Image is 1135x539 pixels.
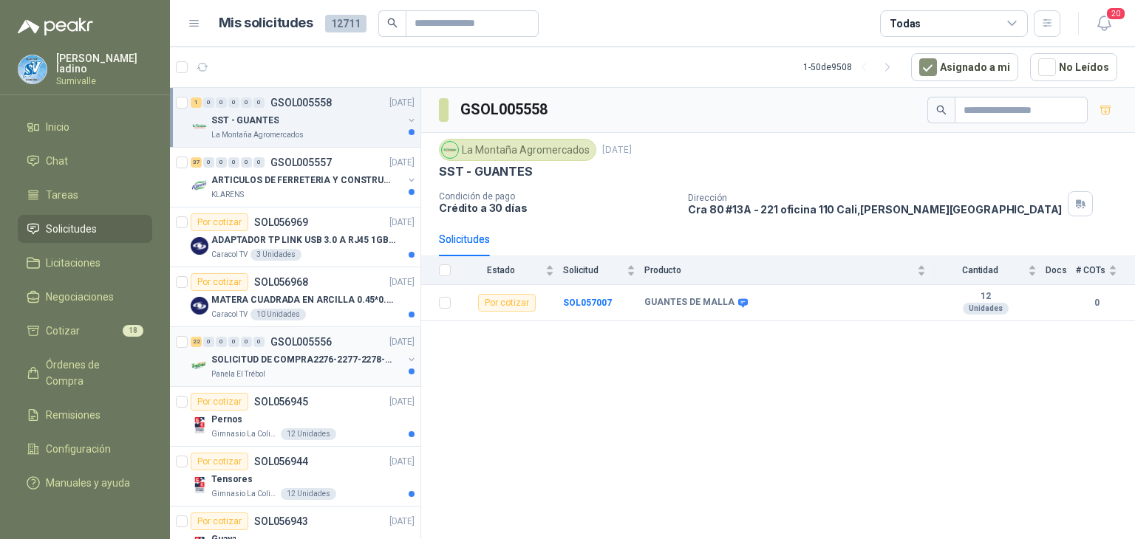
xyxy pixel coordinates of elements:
[439,139,596,161] div: La Montaña Agromercados
[191,177,208,195] img: Company Logo
[123,325,143,337] span: 18
[191,333,417,380] a: 22 0 0 0 0 0 GSOL005556[DATE] Company LogoSOLICITUD DE COMPRA2276-2277-2278-2284-2285-Panela El T...
[325,15,367,32] span: 12711
[254,277,308,287] p: SOL056968
[644,297,734,309] b: GUANTES DE MALLA
[228,337,239,347] div: 0
[439,202,676,214] p: Crédito a 30 días
[270,97,332,108] p: GSOL005558
[241,97,252,108] div: 0
[56,53,152,74] p: [PERSON_NAME] ladino
[644,256,935,285] th: Producto
[216,157,227,168] div: 0
[211,413,242,427] p: Pernos
[281,488,336,500] div: 12 Unidades
[211,293,395,307] p: MATERA CUADRADA EN ARCILLA 0.45*0.45*0.40
[389,156,415,170] p: [DATE]
[389,275,415,289] p: [DATE]
[203,97,214,108] div: 0
[211,473,253,487] p: Tensores
[191,117,208,135] img: Company Logo
[191,94,417,141] a: 1 0 0 0 0 0 GSOL005558[DATE] Company LogoSST - GUANTESLa Montaña Agromercados
[46,407,100,423] span: Remisiones
[439,191,676,202] p: Condición de pago
[211,488,278,500] p: Gimnasio La Colina
[602,143,632,157] p: [DATE]
[963,303,1009,315] div: Unidades
[1046,256,1076,285] th: Docs
[563,256,644,285] th: Solicitud
[211,368,265,380] p: Panela El Trébol
[389,455,415,469] p: [DATE]
[18,435,152,463] a: Configuración
[46,357,138,389] span: Órdenes de Compra
[460,265,542,275] span: Estado
[203,157,214,168] div: 0
[211,249,248,261] p: Caracol TV
[216,337,227,347] div: 0
[211,309,248,320] p: Caracol TV
[211,114,279,128] p: SST - GUANTES
[253,337,265,347] div: 0
[211,353,395,367] p: SOLICITUD DE COMPRA2276-2277-2278-2284-2285-
[170,387,420,447] a: Por cotizarSOL056945[DATE] Company LogoPernosGimnasio La Colina12 Unidades
[1076,265,1105,275] span: # COTs
[254,516,308,526] p: SOL056943
[250,309,306,320] div: 10 Unidades
[191,476,208,494] img: Company Logo
[688,193,1062,203] p: Dirección
[250,249,301,261] div: 3 Unidades
[18,317,152,345] a: Cotizar18
[936,105,947,115] span: search
[478,294,536,312] div: Por cotizar
[439,164,533,179] p: SST - GUANTES
[56,77,152,86] p: Sumivalle
[281,428,336,440] div: 12 Unidades
[387,18,398,28] span: search
[254,396,308,407] p: SOL056945
[1076,256,1135,285] th: # COTs
[935,291,1037,303] b: 12
[1105,7,1126,21] span: 20
[191,297,208,315] img: Company Logo
[1030,53,1117,81] button: No Leídos
[644,265,914,275] span: Producto
[219,13,313,34] h1: Mis solicitudes
[254,217,308,227] p: SOL056969
[935,256,1046,285] th: Cantidad
[442,142,458,158] img: Company Logo
[270,157,332,168] p: GSOL005557
[911,53,1018,81] button: Asignado a mi
[211,428,278,440] p: Gimnasio La Colina
[211,189,244,201] p: KLARENS
[18,401,152,429] a: Remisiones
[170,447,420,507] a: Por cotizarSOL056944[DATE] Company LogoTensoresGimnasio La Colina12 Unidades
[890,16,921,32] div: Todas
[389,96,415,110] p: [DATE]
[18,283,152,311] a: Negociaciones
[46,153,68,169] span: Chat
[563,298,612,308] a: SOL057007
[241,157,252,168] div: 0
[191,512,248,530] div: Por cotizar
[18,113,152,141] a: Inicio
[211,233,395,247] p: ADAPTADOR TP LINK USB 3.0 A RJ45 1GB WINDOWS
[46,255,100,271] span: Licitaciones
[46,221,97,237] span: Solicitudes
[211,174,395,188] p: ARTICULOS DE FERRETERIA Y CONSTRUCCION EN GENERAL
[191,154,417,201] a: 37 0 0 0 0 0 GSOL005557[DATE] Company LogoARTICULOS DE FERRETERIA Y CONSTRUCCION EN GENERALKLARENS
[191,416,208,434] img: Company Logo
[191,337,202,347] div: 22
[191,157,202,168] div: 37
[389,335,415,349] p: [DATE]
[270,337,332,347] p: GSOL005556
[389,515,415,529] p: [DATE]
[46,475,130,491] span: Manuales y ayuda
[46,441,111,457] span: Configuración
[18,469,152,497] a: Manuales y ayuda
[460,256,563,285] th: Estado
[46,187,78,203] span: Tareas
[253,97,265,108] div: 0
[803,55,899,79] div: 1 - 50 de 9508
[253,157,265,168] div: 0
